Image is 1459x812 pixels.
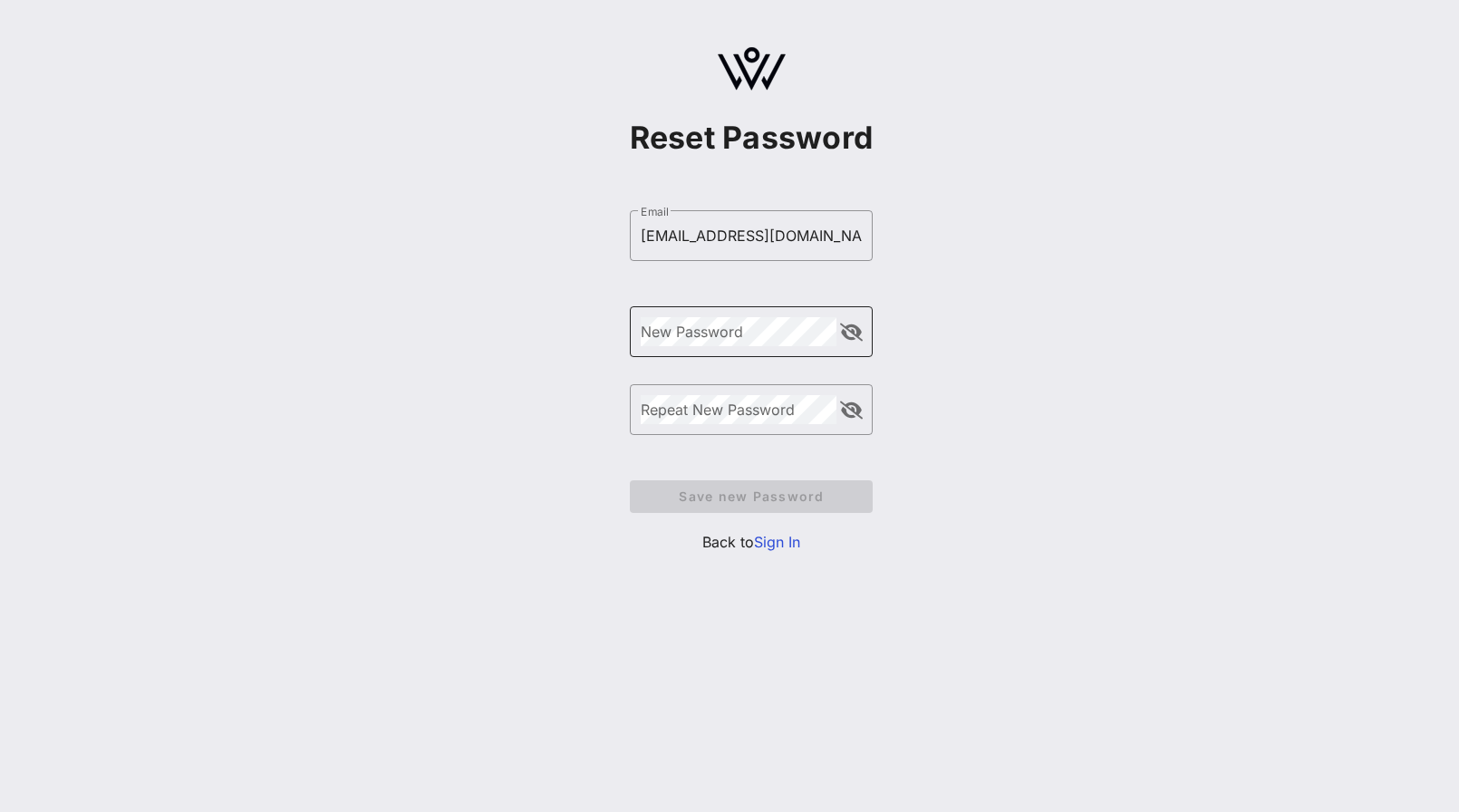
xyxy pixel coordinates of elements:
p: Back to [630,531,874,553]
button: append icon [840,401,863,420]
button: append icon [840,324,863,342]
label: Email [641,205,669,218]
img: logo.svg [718,47,786,91]
a: Sign In [754,533,800,551]
h1: Reset Password [630,120,874,156]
